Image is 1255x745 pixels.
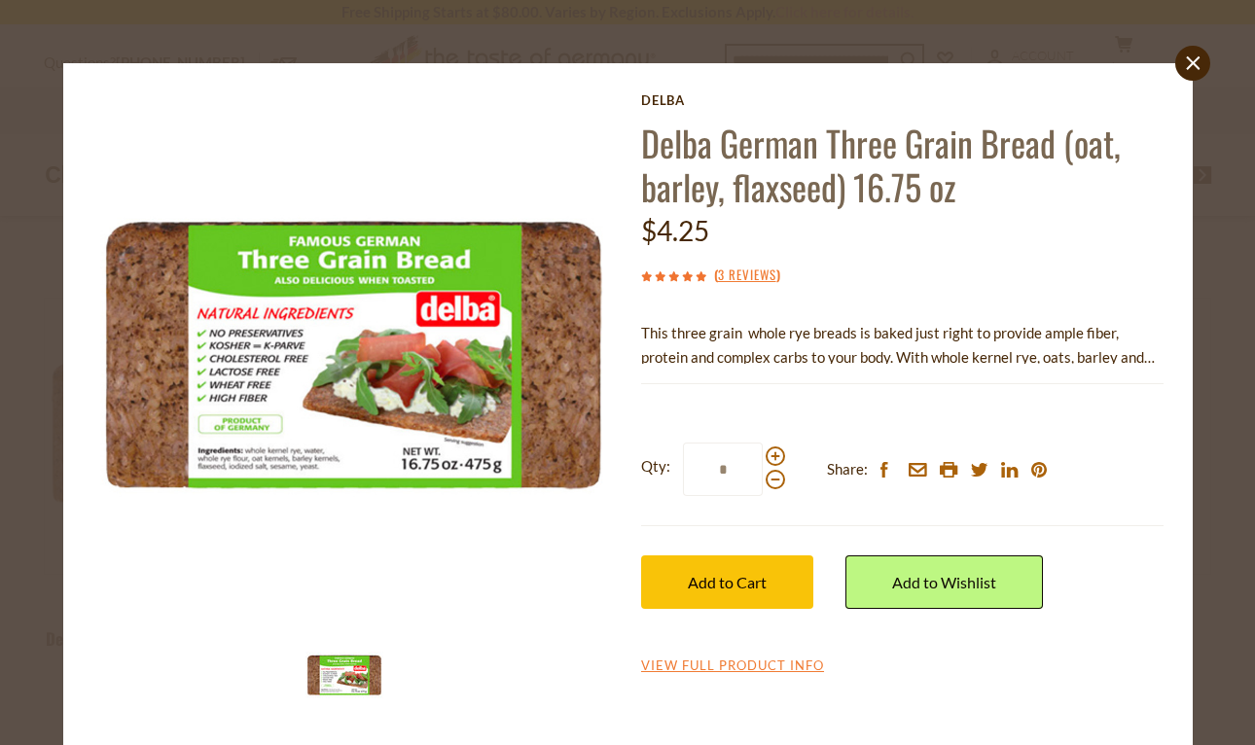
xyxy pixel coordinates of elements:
a: Add to Wishlist [845,555,1043,609]
span: Share: [827,457,868,481]
a: View Full Product Info [641,657,824,675]
a: Delba German Three Grain Bread (oat, barley, flaxseed) 16.75 oz [641,117,1121,212]
button: Add to Cart [641,555,813,609]
span: $4.25 [641,214,709,247]
strong: Qty: [641,454,670,479]
span: ( ) [714,265,780,284]
a: 3 Reviews [718,265,776,286]
img: Delba German Three Grain Bread (oat, barley, flaxseed) 16.75 oz [305,636,383,714]
span: Add to Cart [688,573,767,591]
p: This three grain whole rye breads is baked just right to provide ample fiber, protein and complex... [641,321,1164,370]
img: Delba German Three Grain Bread (oat, barley, flaxseed) 16.75 oz [92,92,615,615]
a: Delba [641,92,1164,108]
input: Qty: [683,443,763,496]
